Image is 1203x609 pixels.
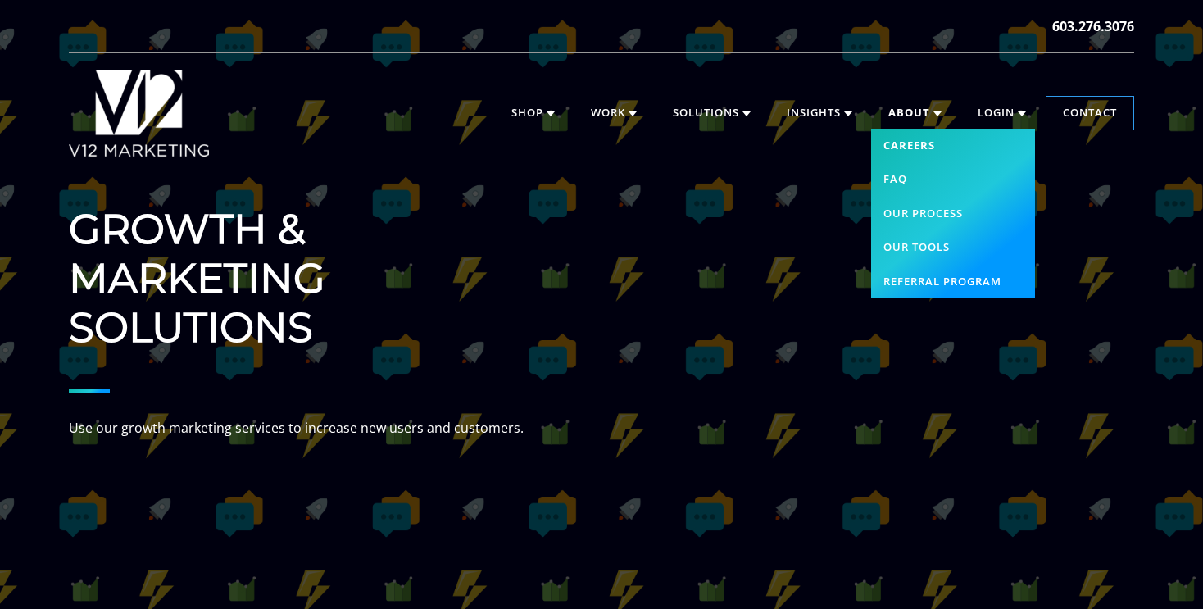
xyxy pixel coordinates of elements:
[871,230,1035,265] a: Our Tools
[656,97,767,130] a: Solutions
[871,197,1035,231] a: Our Process
[871,129,1035,163] a: Careers
[69,70,209,157] img: V12 MARKETING Logo New Hampshire Marketing Agency
[574,97,653,130] a: Work
[871,265,1035,299] a: Referral Program
[872,97,958,130] a: About
[961,97,1042,130] a: Login
[770,97,869,130] a: Insights
[69,418,561,439] p: Use our growth marketing services to increase new users and customers.
[1052,16,1134,36] a: 603.276.3076
[1121,530,1203,609] iframe: Chat Widget
[495,97,571,130] a: Shop
[1046,97,1133,130] a: Contact
[69,205,561,352] h1: Growth & Marketing Solutions
[871,162,1035,197] a: FAQ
